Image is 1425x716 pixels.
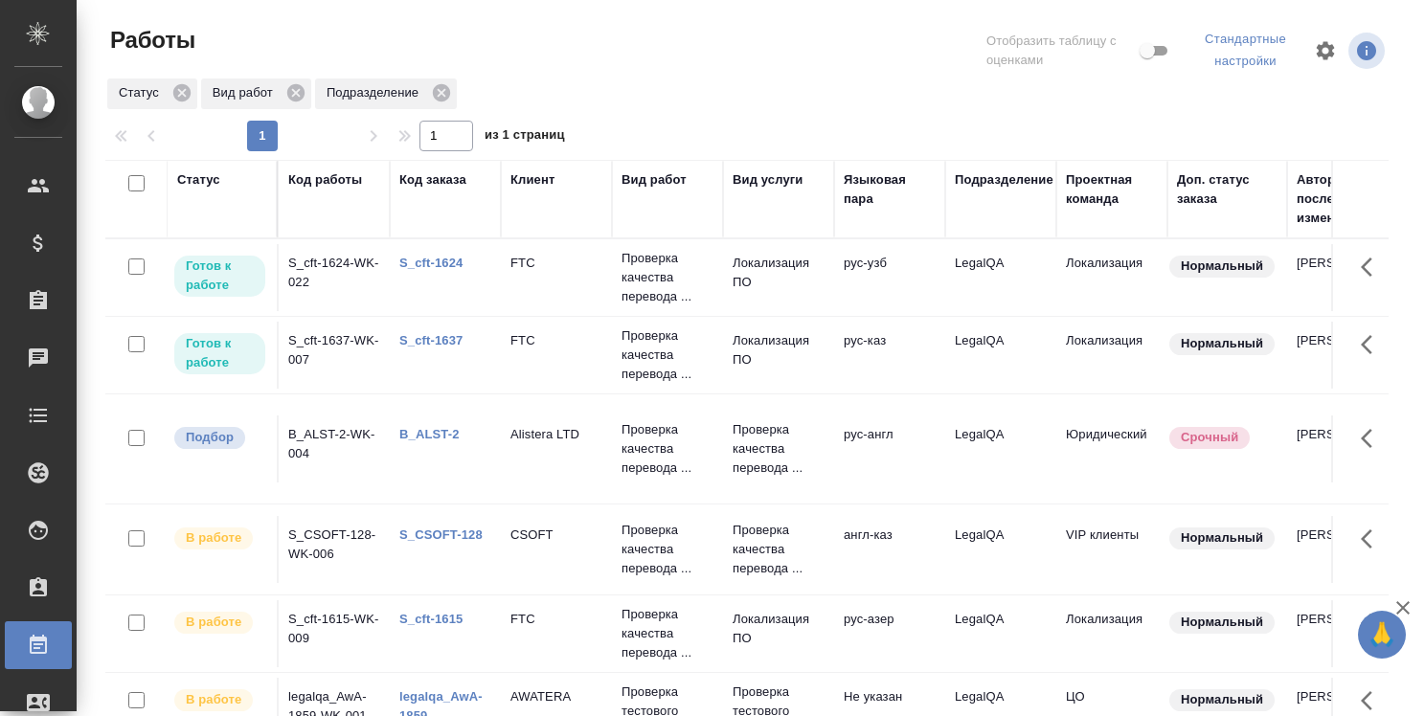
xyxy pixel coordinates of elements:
button: Здесь прячутся важные кнопки [1349,322,1395,368]
div: split button [1188,25,1302,77]
p: Срочный [1181,428,1238,447]
td: B_ALST-2-WK-004 [279,415,390,482]
button: Здесь прячутся важные кнопки [1349,516,1395,562]
div: Исполнитель выполняет работу [172,526,267,551]
button: Здесь прячутся важные кнопки [1349,600,1395,646]
div: Код заказа [399,170,466,190]
span: Отобразить таблицу с оценками [986,32,1136,70]
p: Проверка качества перевода ... [733,521,825,578]
td: LegalQA [945,322,1056,389]
div: Подразделение [315,78,457,109]
td: рус-узб [834,244,945,311]
p: Проверка качества перевода ... [622,326,713,384]
div: Языковая пара [844,170,936,209]
div: Статус [177,170,220,190]
p: Alistera LTD [510,425,602,444]
button: 🙏 [1358,611,1406,659]
td: LegalQA [945,415,1056,482]
span: Настроить таблицу [1302,28,1348,74]
td: рус-каз [834,322,945,389]
p: Нормальный [1181,613,1263,632]
div: Исполнитель может приступить к работе [172,331,267,376]
td: VIP клиенты [1056,516,1167,583]
div: Исполнитель может приступить к работе [172,254,267,299]
p: Проверка качества перевода ... [622,521,713,578]
td: S_cft-1624-WK-022 [279,244,390,311]
div: Проектная команда [1066,170,1158,209]
p: Нормальный [1181,257,1263,276]
td: S_CSOFT-128-WK-006 [279,516,390,583]
p: Проверка качества перевода ... [622,420,713,478]
div: Подразделение [955,170,1053,190]
td: Юридический [1056,415,1167,482]
span: Посмотреть информацию [1348,33,1389,69]
span: 🙏 [1366,615,1398,655]
p: Вид работ [213,83,280,102]
p: Проверка качества перевода ... [622,249,713,306]
p: Локализация ПО [733,331,825,369]
td: [PERSON_NAME] [1287,244,1398,311]
div: Автор последнего изменения [1297,170,1389,228]
div: Вид услуги [733,170,803,190]
td: Локализация [1056,600,1167,667]
td: [PERSON_NAME] [1287,415,1398,482]
td: Локализация [1056,244,1167,311]
a: B_ALST-2 [399,427,460,441]
td: рус-азер [834,600,945,667]
p: Нормальный [1181,334,1263,353]
p: Локализация ПО [733,254,825,292]
p: Готов к работе [186,257,254,295]
td: [PERSON_NAME] [1287,600,1398,667]
td: [PERSON_NAME] [1287,322,1398,389]
p: Готов к работе [186,334,254,372]
div: Клиент [510,170,554,190]
div: Доп. статус заказа [1177,170,1278,209]
p: Нормальный [1181,528,1263,548]
a: S_cft-1624 [399,256,463,270]
div: Исполнитель выполняет работу [172,687,267,713]
p: Проверка качества перевода ... [622,605,713,662]
div: Код работы [288,170,362,190]
p: AWATERA [510,687,602,706]
div: Исполнитель выполняет работу [172,610,267,636]
div: Статус [107,78,197,109]
p: CSOFT [510,526,602,545]
a: S_cft-1615 [399,612,463,626]
p: В работе [186,613,241,632]
td: англ-каз [834,516,945,583]
p: Локализация ПО [733,610,825,648]
td: рус-англ [834,415,945,482]
p: Подбор [186,428,234,447]
td: S_cft-1637-WK-007 [279,322,390,389]
td: LegalQA [945,516,1056,583]
p: В работе [186,690,241,709]
div: Можно подбирать исполнителей [172,425,267,451]
a: S_CSOFT-128 [399,527,483,542]
td: LegalQA [945,600,1056,667]
td: Локализация [1056,322,1167,389]
td: S_cft-1615-WK-009 [279,600,390,667]
p: Статус [119,83,166,102]
div: Вид работ [201,78,311,109]
button: Здесь прячутся важные кнопки [1349,415,1395,461]
td: [PERSON_NAME] [1287,516,1398,583]
button: Здесь прячутся важные кнопки [1349,244,1395,290]
div: Вид работ [622,170,687,190]
p: FTC [510,331,602,350]
p: Подразделение [327,83,425,102]
p: FTC [510,254,602,273]
a: S_cft-1637 [399,333,463,347]
p: Проверка качества перевода ... [733,420,825,478]
td: LegalQA [945,244,1056,311]
span: Работы [105,25,195,56]
p: FTC [510,610,602,629]
span: из 1 страниц [485,123,565,151]
p: В работе [186,528,241,548]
